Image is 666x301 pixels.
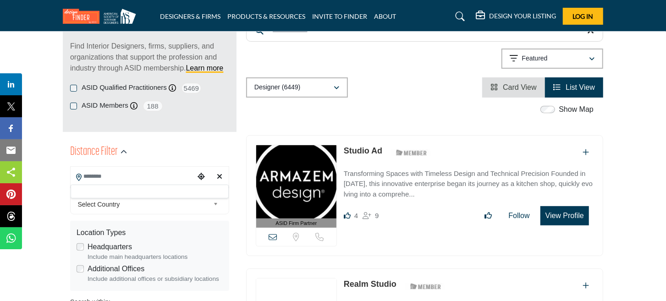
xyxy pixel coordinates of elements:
button: Featured [501,49,603,69]
h2: Distance Filter [70,144,118,160]
a: Add To List [583,282,589,290]
span: 5469 [181,82,202,94]
button: Log In [563,8,603,25]
span: Select Country [78,199,210,210]
a: Transforming Spaces with Timeless Design and Technical Precision Founded in [DATE], this innovati... [344,163,594,200]
span: Log In [573,12,594,20]
p: Transforming Spaces with Timeless Design and Technical Precision Founded in [DATE], this innovati... [344,169,594,200]
p: Designer (6449) [254,83,300,92]
img: ASID Members Badge Icon [391,147,432,159]
img: Studio Ad [256,145,336,219]
a: ABOUT [374,12,396,20]
a: Studio Ad [344,146,382,155]
button: Designer (6449) [246,77,348,98]
p: Studio Ad [344,145,382,157]
div: Location Types [77,227,223,238]
div: Followers [363,210,379,221]
a: DESIGNERS & FIRMS [160,12,220,20]
li: List View [545,77,603,98]
span: 188 [143,100,163,112]
label: Headquarters [88,241,132,252]
span: 9 [375,212,379,219]
label: ASID Qualified Practitioners [82,82,167,93]
a: Add To List [583,148,589,156]
label: Show Map [559,104,594,115]
input: ASID Qualified Practitioners checkbox [70,85,77,92]
div: Choose your current location [194,167,208,187]
input: ASID Members checkbox [70,103,77,109]
button: View Profile [540,206,589,225]
p: Realm Studio [344,278,396,290]
span: List View [566,83,595,91]
li: Card View [482,77,545,98]
span: ASID Firm Partner [276,219,317,227]
a: View Card [490,83,537,91]
a: INVITE TO FINDER [312,12,367,20]
span: 4 [354,212,358,219]
p: Find Interior Designers, firms, suppliers, and organizations that support the profession and indu... [70,41,229,74]
div: Clear search location [213,167,226,187]
a: ASID Firm Partner [256,145,336,228]
a: Search [447,9,471,24]
button: Follow [503,207,536,225]
button: Like listing [479,207,498,225]
a: View List [553,83,595,91]
a: Realm Studio [344,279,396,289]
a: PRODUCTS & RESOURCES [227,12,305,20]
p: Featured [522,54,548,63]
label: Additional Offices [88,263,144,274]
span: Card View [503,83,537,91]
div: Include main headquarters locations [88,252,223,262]
input: Search Location [71,168,194,186]
label: ASID Members [82,100,128,111]
i: Likes [344,212,351,219]
div: DESIGN YOUR LISTING [476,11,556,22]
img: Site Logo [63,9,141,24]
img: ASID Members Badge Icon [405,280,446,292]
div: Search Location [71,185,229,198]
a: Learn more [186,64,224,72]
h5: DESIGN YOUR LISTING [489,12,556,20]
div: Include additional offices or subsidiary locations [88,274,223,284]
